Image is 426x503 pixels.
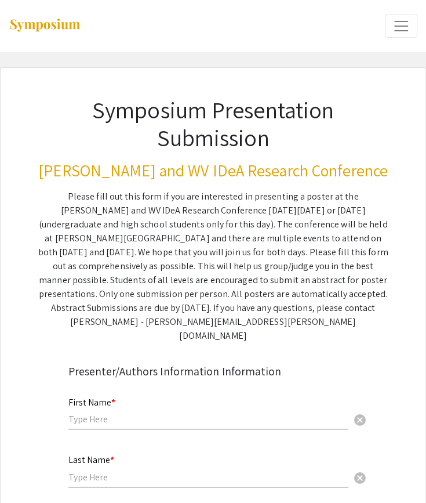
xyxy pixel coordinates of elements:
button: Clear [348,408,372,431]
iframe: Chat [9,451,49,494]
div: Presenter/Authors Information Information [68,363,358,380]
span: cancel [353,413,367,427]
h3: [PERSON_NAME] and WV IDeA Research Conference [38,161,388,180]
h1: Symposium Presentation Submission [38,96,388,151]
mat-label: First Name [68,396,115,408]
mat-label: Last Name [68,454,114,466]
button: Expand or Collapse Menu [385,15,417,38]
span: cancel [353,471,367,485]
img: Symposium by ForagerOne [9,18,81,34]
input: Type Here [68,413,348,425]
input: Type Here [68,471,348,483]
div: Please fill out this form if you are interested in presenting a poster at the [PERSON_NAME] and W... [38,190,388,343]
button: Clear [348,466,372,489]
